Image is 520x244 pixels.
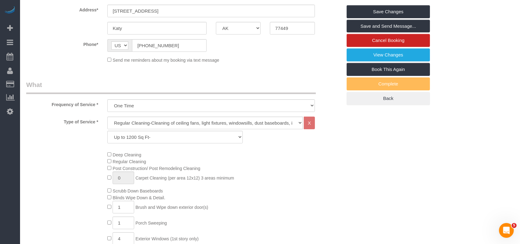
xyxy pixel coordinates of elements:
[512,223,517,228] span: 5
[347,5,430,18] a: Save Changes
[347,48,430,61] a: View Changes
[135,176,234,180] span: Carpet Cleaning (per area 12x12) 3 areas minimum
[499,223,514,238] iframe: Intercom live chat
[113,188,163,193] span: Scrubb Down Baseboards
[347,63,430,76] a: Book This Again
[113,159,146,164] span: Regular Cleaning
[270,22,315,35] input: Zip Code*
[22,39,103,48] label: Phone*
[347,92,430,105] a: Back
[113,152,141,157] span: Deep Cleaning
[347,20,430,33] a: Save and Send Message...
[22,117,103,125] label: Type of Service *
[135,205,208,210] span: Brush and Wipe down exterior door(s)
[22,5,103,13] label: Address*
[132,39,206,52] input: Phone*
[135,236,199,241] span: Exterior Windows (1st story only)
[113,166,200,171] span: Post Construction/ Post Remodeling Cleaning
[113,58,219,63] span: Send me reminders about my booking via text message
[113,195,165,200] span: Blinds Wipe Down & Detail.
[347,34,430,47] a: Cancel Booking
[4,6,16,15] img: Automaid Logo
[135,221,167,225] span: Porch Sweeping
[22,99,103,108] label: Frequency of Service *
[26,80,316,94] legend: What
[107,22,206,35] input: City*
